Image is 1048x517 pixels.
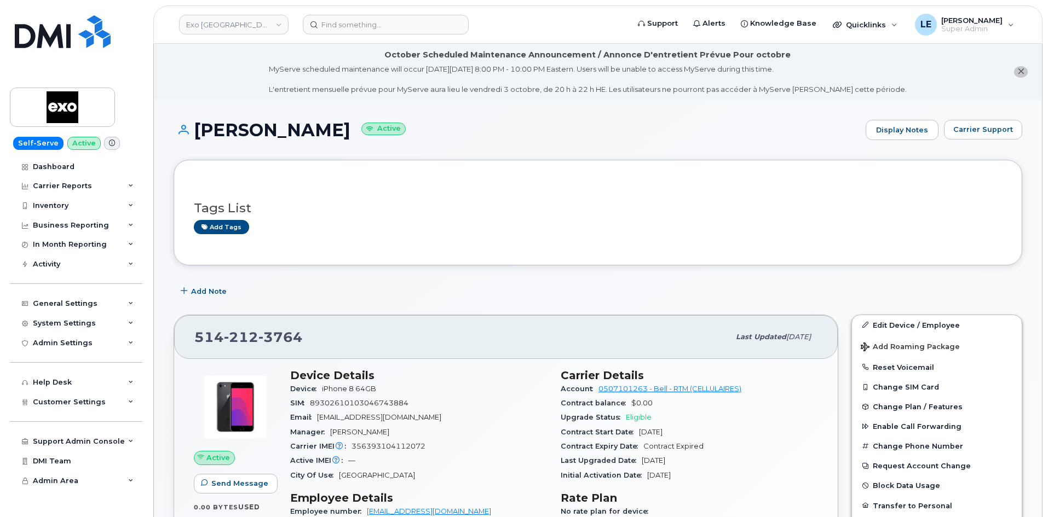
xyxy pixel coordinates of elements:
[852,496,1022,515] button: Transfer to Personal
[290,413,317,421] span: Email
[348,456,355,464] span: —
[561,456,642,464] span: Last Upgraded Date
[330,428,389,436] span: [PERSON_NAME]
[852,456,1022,475] button: Request Account Change
[873,422,961,431] span: Enable Call Forwarding
[736,333,786,341] span: Last updated
[191,286,227,297] span: Add Note
[384,49,791,61] div: October Scheduled Maintenance Announcement / Annonce D'entretient Prévue Pour octobre
[194,220,249,234] a: Add tags
[852,397,1022,416] button: Change Plan / Features
[561,491,818,504] h3: Rate Plan
[203,374,268,440] img: image20231002-3703462-bzhi73.jpeg
[866,120,938,141] a: Display Notes
[322,385,376,393] span: iPhone 8 64GB
[290,456,348,464] span: Active IMEI
[310,399,408,407] span: 89302610103046743884
[786,333,811,341] span: [DATE]
[852,377,1022,397] button: Change SIM Card
[561,428,639,436] span: Contract Start Date
[626,413,652,421] span: Eligible
[206,452,230,463] span: Active
[361,123,406,135] small: Active
[290,442,352,450] span: Carrier IMEI
[944,120,1022,140] button: Carrier Support
[852,357,1022,377] button: Reset Voicemail
[367,507,491,515] a: [EMAIL_ADDRESS][DOMAIN_NAME]
[873,403,963,411] span: Change Plan / Features
[561,507,654,515] span: No rate plan for device
[561,413,626,421] span: Upgrade Status
[561,399,631,407] span: Contract balance
[174,120,860,140] h1: [PERSON_NAME]
[224,329,258,345] span: 212
[194,474,278,493] button: Send Message
[194,329,303,345] span: 514
[290,385,322,393] span: Device
[194,503,238,511] span: 0.00 Bytes
[647,471,671,479] span: [DATE]
[561,369,818,382] h3: Carrier Details
[238,503,260,511] span: used
[639,428,663,436] span: [DATE]
[174,282,236,301] button: Add Note
[290,491,548,504] h3: Employee Details
[852,315,1022,335] a: Edit Device / Employee
[643,442,704,450] span: Contract Expired
[290,471,339,479] span: City Of Use
[631,399,653,407] span: $0.00
[561,385,598,393] span: Account
[852,436,1022,456] button: Change Phone Number
[194,201,1002,215] h3: Tags List
[852,416,1022,436] button: Enable Call Forwarding
[561,471,647,479] span: Initial Activation Date
[352,442,425,450] span: 356393104112072
[861,342,960,353] span: Add Roaming Package
[852,335,1022,357] button: Add Roaming Package
[1014,66,1028,78] button: close notification
[339,471,415,479] span: [GEOGRAPHIC_DATA]
[211,478,268,489] span: Send Message
[290,369,548,382] h3: Device Details
[258,329,303,345] span: 3764
[269,64,907,95] div: MyServe scheduled maintenance will occur [DATE][DATE] 8:00 PM - 10:00 PM Eastern. Users will be u...
[317,413,441,421] span: [EMAIL_ADDRESS][DOMAIN_NAME]
[561,442,643,450] span: Contract Expiry Date
[852,475,1022,495] button: Block Data Usage
[290,507,367,515] span: Employee number
[290,428,330,436] span: Manager
[290,399,310,407] span: SIM
[598,385,741,393] a: 0507101263 - Bell - RTM (CELLULAIRES)
[953,124,1013,135] span: Carrier Support
[642,456,665,464] span: [DATE]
